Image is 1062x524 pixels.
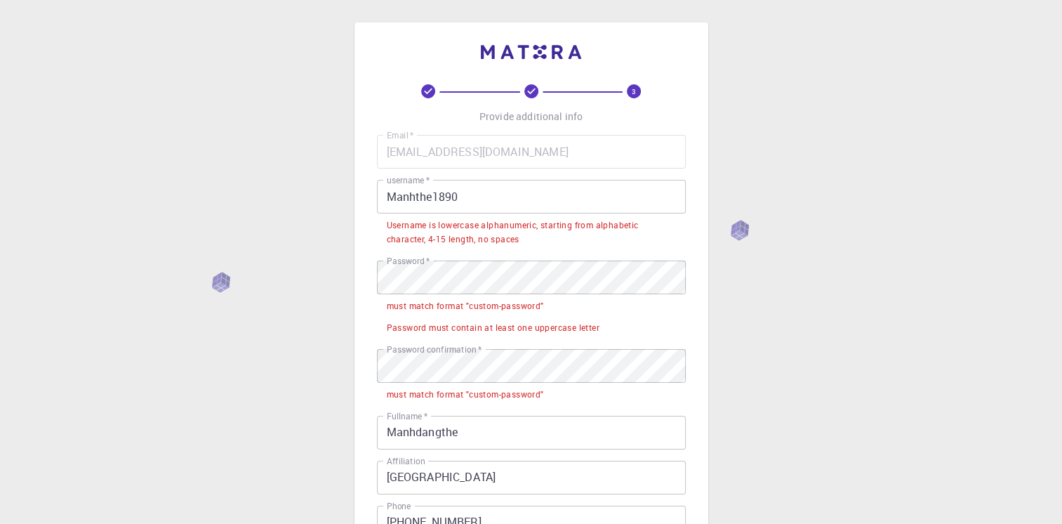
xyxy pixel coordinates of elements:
[387,455,425,467] label: Affiliation
[387,388,544,402] div: must match format "custom-password"
[632,86,636,96] text: 3
[387,218,676,247] div: Username is lowercase alphanumeric, starting from alphabetic character, 4-15 length, no spaces
[387,500,411,512] label: Phone
[387,343,482,355] label: Password confirmation
[479,110,583,124] p: Provide additional info
[387,321,599,335] div: Password must contain at least one uppercase letter
[387,299,544,313] div: must match format "custom-password"
[387,129,413,141] label: Email
[387,174,430,186] label: username
[387,255,430,267] label: Password
[387,410,427,422] label: Fullname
